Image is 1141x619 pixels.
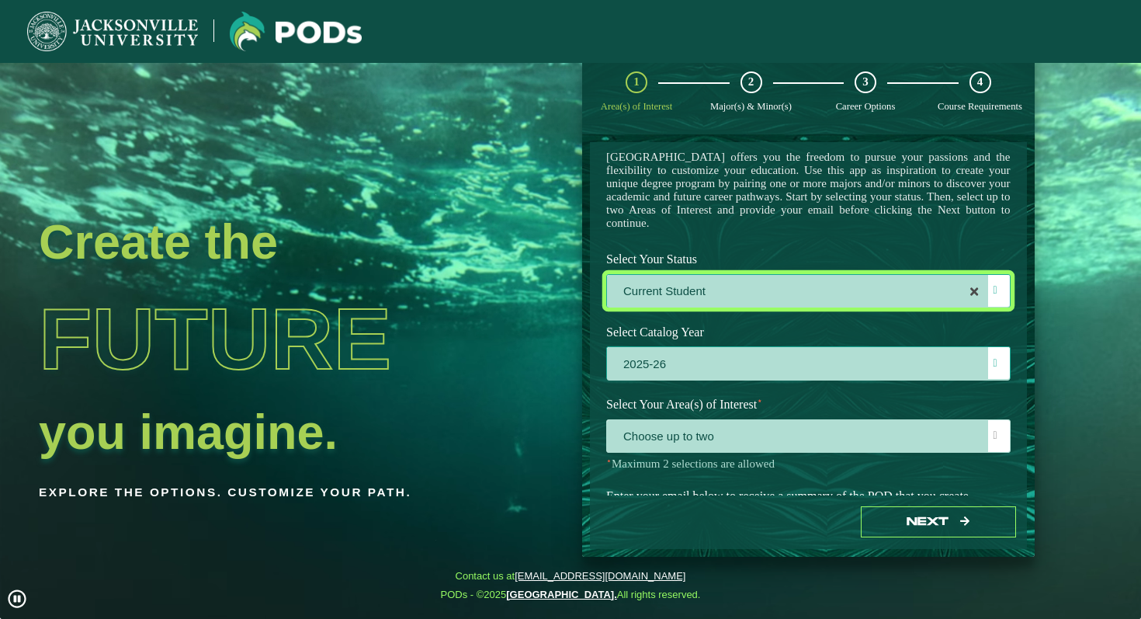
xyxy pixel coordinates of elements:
[595,391,1022,419] label: Select Your Area(s) of Interest
[595,245,1022,274] label: Select Your Status
[607,347,1010,381] label: 2025-26
[230,12,362,51] img: Jacksonville University logo
[441,589,701,601] span: PODs - ©2025 All rights reserved.
[861,506,1016,538] button: Next
[606,457,1011,471] p: Maximum 2 selections are allowed
[39,220,475,263] h2: Create the
[633,75,640,89] span: 1
[39,269,475,410] h1: Future
[710,101,792,112] span: Major(s) & Minor(s)
[606,456,612,465] sup: ⋆
[27,12,198,51] img: Jacksonville University logo
[595,482,1022,511] label: Enter your email below to receive a summary of the POD that you create.
[515,570,685,582] a: [EMAIL_ADDRESS][DOMAIN_NAME]
[757,395,763,406] sup: ⋆
[748,75,754,89] span: 2
[595,318,1022,347] label: Select Catalog Year
[441,570,701,582] span: Contact us at
[836,101,896,112] span: Career Options
[601,101,672,112] span: Area(s) of Interest
[606,151,1011,230] p: [GEOGRAPHIC_DATA] offers you the freedom to pursue your passions and the flexibility to customize...
[862,75,869,89] span: 3
[506,589,617,600] a: [GEOGRAPHIC_DATA].
[607,420,1010,454] span: Choose up to two
[607,275,1010,308] label: Current Student
[39,481,475,504] p: Explore the options. Customize your path.
[938,101,1022,112] span: Course Requirements
[39,410,475,454] h2: you imagine.
[977,75,983,89] span: 4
